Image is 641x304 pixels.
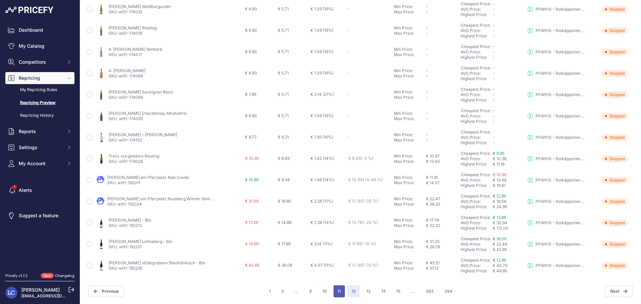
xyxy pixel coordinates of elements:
[245,113,257,118] span: € 6.80
[5,110,74,121] a: Repricing History
[493,263,525,268] div: € 40.70
[245,156,259,161] span: € 10.35
[536,92,586,97] p: PFWK10 - Rotkäppchen (wl51) - Preisanpassung high to low - MID COST
[426,9,428,14] span: -
[310,134,333,139] span: € 1.56 (16%)
[5,184,74,196] a: Alerts
[461,194,491,199] a: Cheapest Price:
[461,172,491,177] a: Cheapest Price:
[426,266,458,271] div: € 57.12
[493,162,504,167] span: € 11.18
[88,286,124,297] button: Previous
[461,263,493,268] div: AVG Price:
[348,285,360,297] span: 12
[493,49,495,54] span: -
[493,108,495,113] span: -
[493,33,495,38] span: -
[461,119,487,124] a: Highest Price:
[21,287,60,293] a: [PERSON_NAME]
[347,70,349,75] span: -
[426,111,428,116] span: -
[363,177,383,182] span: (+0.46 %)
[394,52,426,57] div: Max Price:
[394,196,426,202] div: Min Price:
[493,215,506,220] a: € 13.86
[5,210,74,222] a: Suggest a feature
[310,220,334,225] span: € 2.38 (14%)
[527,199,586,204] a: PFWK10 - Rotkäppchen (wl51) - Preisanpassung high to low - MID COST
[318,285,331,297] button: Go to page 10
[422,285,438,297] button: Go to page 393
[107,175,189,180] a: [PERSON_NAME] am Pfarrplatz Asia Cuvée
[493,28,495,33] span: -
[348,199,378,204] span: € 12.85
[493,7,495,12] span: -
[310,49,334,54] span: € 1.09 (16%)
[362,241,376,246] span: (-10 %)
[278,220,291,225] span: € 14.88
[602,6,628,13] span: Skipped
[493,156,525,162] div: € 10.36
[527,220,586,226] a: PFWK10 - Rotkäppchen (wl51) - Preisanpassung high to low - MID COST
[461,97,487,102] a: Highest Price:
[461,151,491,156] a: Cheapest Price:
[109,116,143,121] a: SKU: wl51-174093
[461,140,487,145] a: Highest Price:
[461,135,493,140] div: AVG Price:
[245,220,258,225] span: € 17.26
[493,172,506,177] a: € 10.95
[461,204,487,209] a: Highest Price:
[310,199,333,204] span: € 2.26 (11%)
[602,113,628,119] span: Skipped
[493,65,495,70] span: -
[19,128,62,135] span: Reports
[347,28,349,33] span: -
[527,135,586,140] a: PFWK10 - Rotkäppchen (wl51) - Preisanpassung high to low - MID COST
[426,223,458,228] div: € 22.32
[493,268,507,273] span: € 49.95
[363,199,378,204] span: (-39 %)
[310,70,334,75] span: € 1.09 (16%)
[109,52,142,57] a: SKU: wl51-174017
[109,244,142,249] a: SKU: wl51-192217
[461,44,491,49] a: Cheapest Price:
[377,285,390,297] button: Go to page 14
[602,156,628,162] span: Skipped
[426,31,428,36] span: -
[536,263,586,268] p: PFWK10 - Rotkäppchen (wl51) - Preisanpassung high to low - MID COST
[107,202,142,207] a: SKU: wl51-192024
[493,236,506,241] a: € 18.05
[278,92,289,97] span: € 5.71
[394,218,426,223] div: Min Price:
[394,244,426,250] div: Max Price:
[41,273,54,279] span: New
[426,154,458,159] div: € 10.67
[305,285,316,297] button: Go to page 9
[493,194,506,199] a: € 12.95
[461,242,493,247] div: AVG Price:
[109,239,172,244] a: [PERSON_NAME] Leithaberg - Bio
[245,199,259,204] span: € 21.06
[245,28,257,33] span: € 6.80
[361,156,374,161] span: (-5 %)
[394,266,426,271] div: Max Price:
[19,160,62,167] span: My Account
[461,113,493,119] div: AVG Price:
[392,285,404,297] button: Go to page 15
[394,175,426,180] div: Min Price:
[394,116,426,121] div: Max Price:
[461,108,491,113] a: Cheapest Price:
[363,220,378,225] span: (-20 %)
[527,263,586,268] a: PFWK10 - Rotkäppchen (wl51) - Preisanpassung high to low - MID COST
[310,263,334,268] span: € 4.57 (11%)
[461,226,487,231] a: Highest Price:
[394,260,426,266] div: Min Price:
[527,49,586,55] a: PFWK10 - Rotkäppchen (wl51) - Preisanpassung high to low - MID COST
[394,4,426,9] div: Min Price:
[394,137,426,143] div: Max Price:
[493,220,525,226] div: € 30.84
[109,132,177,137] a: [PERSON_NAME] – [PERSON_NAME]
[461,156,493,162] div: AVG Price:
